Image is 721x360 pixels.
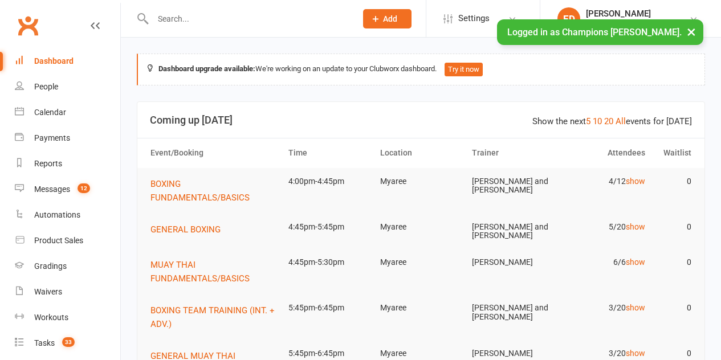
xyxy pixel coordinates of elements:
div: Payments [34,133,70,142]
span: MUAY THAI FUNDAMENTALS/BASICS [150,260,250,284]
div: Champions [PERSON_NAME] [586,19,689,29]
th: Attendees [559,138,650,167]
div: Waivers [34,287,62,296]
td: [PERSON_NAME] and [PERSON_NAME] [467,214,559,249]
td: Myaree [375,294,467,321]
span: 12 [78,183,90,193]
th: Waitlist [650,138,696,167]
th: Event/Booking [145,138,283,167]
a: show [626,303,645,312]
div: Gradings [34,261,67,271]
td: 5/20 [559,214,650,240]
td: 4:45pm-5:45pm [283,214,375,240]
a: Workouts [15,305,120,330]
td: 0 [650,214,696,240]
td: 6/6 [559,249,650,276]
a: Reports [15,151,120,177]
td: 0 [650,168,696,195]
td: Myaree [375,214,467,240]
td: 5:45pm-6:45pm [283,294,375,321]
a: Gradings [15,253,120,279]
div: People [34,82,58,91]
div: Show the next events for [DATE] [532,114,692,128]
div: Product Sales [34,236,83,245]
div: Dashboard [34,56,74,66]
div: We're working on an update to your Clubworx dashboard. [137,54,705,85]
button: × [681,19,702,44]
div: Messages [34,185,70,194]
a: 20 [604,116,613,126]
a: Calendar [15,100,120,125]
th: Time [283,138,375,167]
a: show [626,177,645,186]
button: Add [363,9,412,28]
a: show [626,257,645,267]
a: 10 [593,116,602,126]
button: MUAY THAI FUNDAMENTALS/BASICS [150,258,278,285]
a: Dashboard [15,48,120,74]
td: 3/20 [559,294,650,321]
td: 0 [650,294,696,321]
div: Automations [34,210,80,219]
td: [PERSON_NAME] [467,249,559,276]
button: GENERAL BOXING [150,223,229,236]
td: 0 [650,249,696,276]
span: Add [383,14,397,23]
a: Automations [15,202,120,228]
a: Waivers [15,279,120,305]
a: Clubworx [14,11,42,40]
a: show [626,222,645,231]
span: GENERAL BOXING [150,224,221,235]
button: BOXING FUNDAMENTALS/BASICS [150,177,278,204]
td: 4/12 [559,168,650,195]
td: 4:00pm-4:45pm [283,168,375,195]
span: BOXING FUNDAMENTALS/BASICS [150,179,250,203]
strong: Dashboard upgrade available: [158,64,255,73]
a: Tasks 33 [15,330,120,356]
td: [PERSON_NAME] and [PERSON_NAME] [467,168,559,204]
a: People [15,74,120,100]
td: 4:45pm-5:30pm [283,249,375,276]
a: 5 [586,116,590,126]
input: Search... [149,11,348,27]
a: Payments [15,125,120,151]
h3: Coming up [DATE] [150,114,692,126]
th: Trainer [467,138,559,167]
div: Calendar [34,108,66,117]
td: Myaree [375,168,467,195]
span: 33 [62,337,75,347]
a: show [626,349,645,358]
div: ED [557,7,580,30]
div: Reports [34,159,62,168]
a: Product Sales [15,228,120,253]
div: Tasks [34,338,55,347]
td: [PERSON_NAME] and [PERSON_NAME] [467,294,559,330]
span: Settings [458,6,490,31]
span: Logged in as Champions [PERSON_NAME]. [507,27,682,38]
span: BOXING TEAM TRAINING (INT. + ADV.) [150,305,275,329]
a: All [616,116,626,126]
td: Myaree [375,249,467,276]
th: Location [375,138,467,167]
button: BOXING TEAM TRAINING (INT. + ADV.) [150,304,278,331]
div: [PERSON_NAME] [586,9,689,19]
button: Try it now [445,63,483,76]
a: Messages 12 [15,177,120,202]
div: Workouts [34,313,68,322]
